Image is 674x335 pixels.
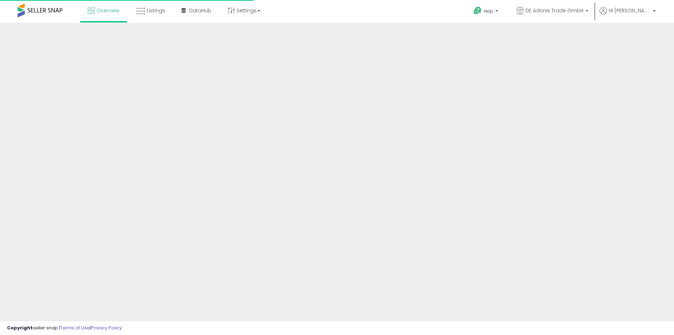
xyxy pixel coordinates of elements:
a: Help [468,1,505,23]
span: Overview [97,7,119,14]
i: Get Help [473,6,482,15]
span: Hi [PERSON_NAME] [609,7,651,14]
span: DE Adonis Trade GmbH [526,7,583,14]
span: Listings [147,7,165,14]
a: Hi [PERSON_NAME] [600,7,656,23]
span: DataHub [189,7,211,14]
span: Help [484,8,493,14]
